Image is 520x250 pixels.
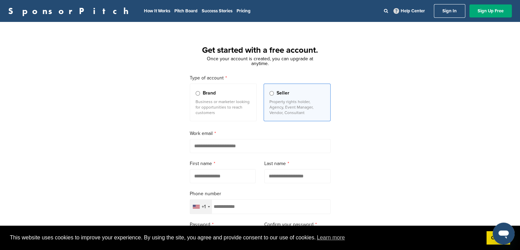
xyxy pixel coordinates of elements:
[190,74,331,82] label: Type of account
[493,223,515,245] iframe: Button to launch messaging window
[196,99,251,115] p: Business or marketer looking for opportunities to reach customers
[207,56,313,66] span: Once your account is created, you can upgrade at anytime.
[190,160,256,167] label: First name
[190,221,256,228] label: Password
[8,7,133,15] a: SponsorPitch
[434,4,465,18] a: Sign In
[190,200,212,214] div: Selected country
[190,190,331,198] label: Phone number
[182,44,339,57] h1: Get started with a free account.
[196,91,200,96] input: Brand Business or marketer looking for opportunities to reach customers
[269,91,274,96] input: Seller Property rights holder, Agency, Event Manager, Vendor, Consultant
[174,8,198,14] a: Pitch Board
[202,204,206,209] div: +1
[202,8,232,14] a: Success Stories
[316,233,346,243] a: learn more about cookies
[264,160,331,167] label: Last name
[486,231,510,245] a: dismiss cookie message
[237,8,251,14] a: Pricing
[469,4,512,17] a: Sign Up Free
[190,130,331,137] label: Work email
[10,233,481,243] span: This website uses cookies to improve your experience. By using the site, you agree and provide co...
[264,221,331,228] label: Confirm your password
[269,99,325,115] p: Property rights holder, Agency, Event Manager, Vendor, Consultant
[277,89,289,97] span: Seller
[144,8,170,14] a: How It Works
[203,89,216,97] span: Brand
[392,7,426,15] a: Help Center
